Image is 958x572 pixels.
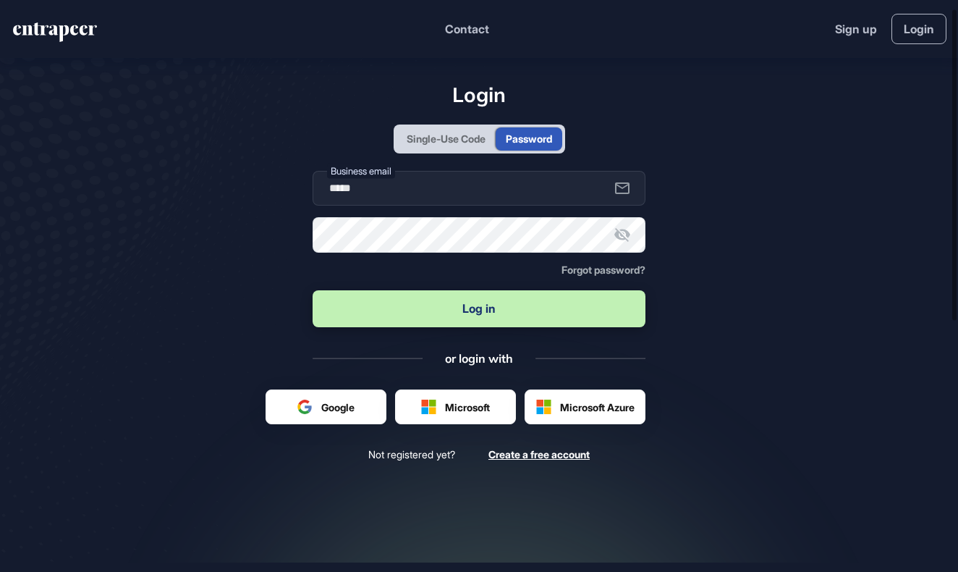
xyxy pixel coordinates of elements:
span: Forgot password? [561,264,645,276]
div: Password [506,131,552,146]
a: Login [891,14,946,44]
a: Sign up [835,20,877,38]
span: Create a free account [488,448,590,460]
span: Not registered yet? [368,447,455,461]
div: Single-Use Code [407,131,486,146]
h1: Login [313,83,645,107]
a: Forgot password? [561,264,645,276]
button: Log in [313,290,645,327]
a: Create a free account [488,447,590,461]
a: entrapeer-logo [12,22,98,47]
button: Contact [445,20,489,38]
label: Business email [327,163,395,178]
div: or login with [445,350,513,366]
